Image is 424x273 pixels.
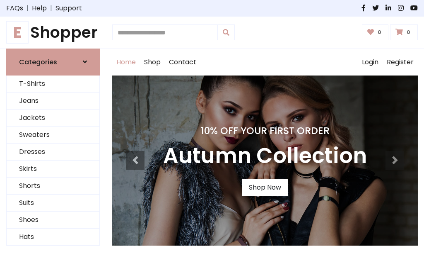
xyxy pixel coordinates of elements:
a: Support [55,3,82,13]
a: Shop [140,49,165,76]
span: E [6,21,29,44]
h1: Shopper [6,23,100,42]
a: Dresses [7,144,99,161]
a: Login [358,49,383,76]
a: Suits [7,195,99,212]
a: Home [112,49,140,76]
a: T-Shirts [7,76,99,93]
a: 0 [390,24,418,40]
a: Shorts [7,178,99,195]
a: Categories [6,49,100,76]
a: Sweaters [7,127,99,144]
h4: 10% Off Your First Order [163,125,367,136]
a: Register [383,49,418,76]
a: Jackets [7,110,99,127]
span: 0 [376,29,383,36]
a: Shoes [7,212,99,229]
a: Hats [7,229,99,246]
a: EShopper [6,23,100,42]
h3: Autumn Collection [163,143,367,169]
a: 0 [362,24,389,40]
span: | [23,3,32,13]
span: | [47,3,55,13]
h6: Categories [19,58,57,66]
a: Help [32,3,47,13]
a: Shop Now [242,179,288,196]
span: 0 [405,29,412,36]
a: Contact [165,49,200,76]
a: Jeans [7,93,99,110]
a: Skirts [7,161,99,178]
a: FAQs [6,3,23,13]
